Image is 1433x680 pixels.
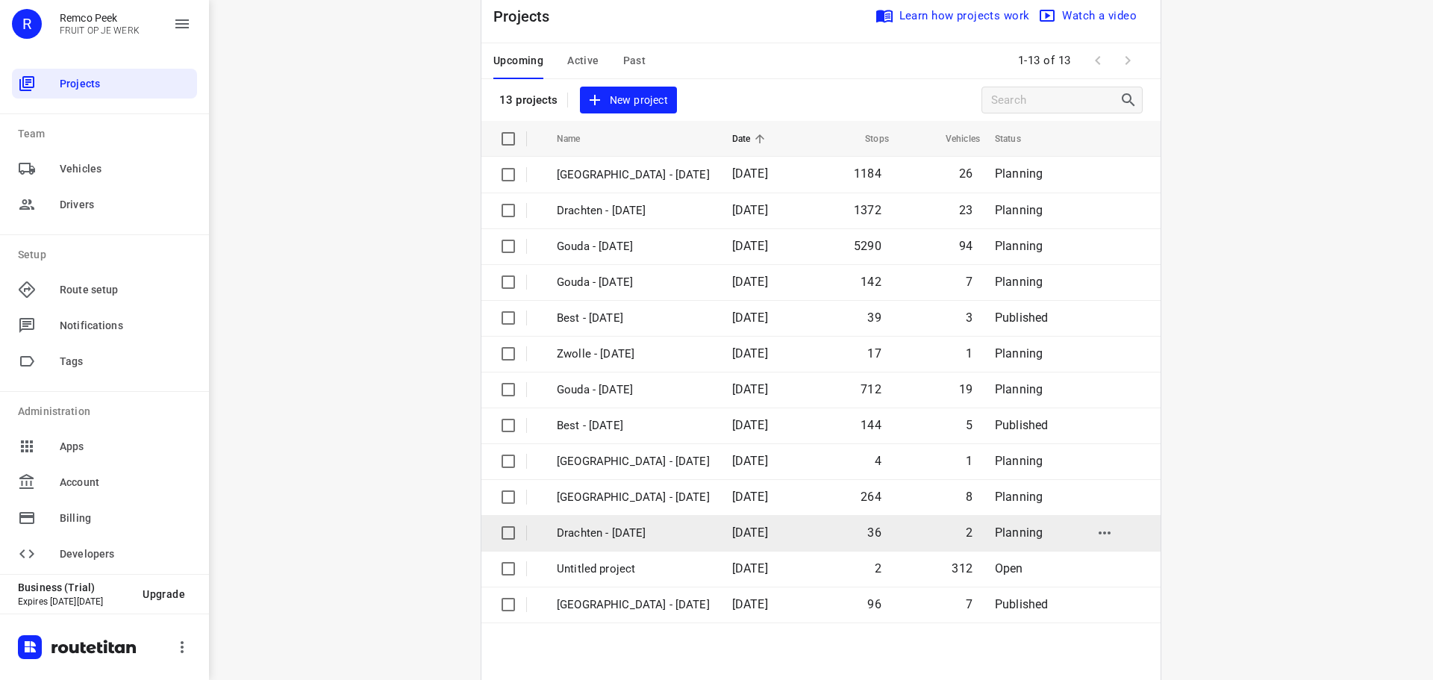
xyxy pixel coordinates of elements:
span: 23 [959,203,972,217]
span: Past [623,52,646,70]
span: 3 [966,311,972,325]
p: FRUIT OP JE WERK [60,25,140,36]
span: 4 [875,454,881,468]
span: 7 [966,597,972,611]
span: 94 [959,239,972,253]
span: 1 [966,346,972,361]
button: New project [580,87,677,114]
span: [DATE] [732,203,768,217]
span: Developers [60,546,191,562]
span: [DATE] [732,166,768,181]
span: Planning [995,382,1043,396]
p: 13 projects [499,93,558,107]
span: Apps [60,439,191,455]
span: 144 [861,418,881,432]
p: Gemeente Rotterdam - Tuesday [557,596,710,614]
span: Route setup [60,282,191,298]
span: Billing [60,511,191,526]
span: Status [995,130,1040,148]
span: 1184 [854,166,881,181]
div: Tags [12,346,197,376]
div: Projects [12,69,197,99]
span: [DATE] [732,490,768,504]
p: Gouda - [DATE] [557,381,710,399]
span: Tags [60,354,191,369]
div: Developers [12,539,197,569]
p: Team [18,126,197,142]
span: Upcoming [493,52,543,70]
div: Account [12,467,197,497]
span: 96 [867,597,881,611]
span: 39 [867,311,881,325]
div: Billing [12,503,197,533]
p: Business (Trial) [18,581,131,593]
span: New project [589,91,668,110]
span: Planning [995,525,1043,540]
div: Route setup [12,275,197,305]
span: [DATE] [732,597,768,611]
span: Planning [995,239,1043,253]
span: Notifications [60,318,191,334]
span: Published [995,597,1049,611]
span: Planning [995,203,1043,217]
span: Vehicles [926,130,980,148]
span: 36 [867,525,881,540]
p: Remco Peek [60,12,140,24]
span: Planning [995,454,1043,468]
span: 142 [861,275,881,289]
span: Planning [995,490,1043,504]
p: Best - [DATE] [557,417,710,434]
span: 2 [875,561,881,575]
p: Drachten - [DATE] [557,525,710,542]
span: [DATE] [732,382,768,396]
span: 5 [966,418,972,432]
p: Setup [18,247,197,263]
span: 2 [966,525,972,540]
p: Best - Friday [557,310,710,327]
span: Vehicles [60,161,191,177]
span: 1-13 of 13 [1012,45,1077,77]
span: 19 [959,382,972,396]
span: [DATE] [732,346,768,361]
span: 5290 [854,239,881,253]
span: 17 [867,346,881,361]
span: Planning [995,275,1043,289]
span: Open [995,561,1023,575]
span: Projects [60,76,191,92]
div: Vehicles [12,154,197,184]
p: [GEOGRAPHIC_DATA] - [DATE] [557,489,710,506]
span: 7 [966,275,972,289]
p: [GEOGRAPHIC_DATA] - [DATE] [557,166,710,184]
input: Search projects [991,89,1120,112]
span: Account [60,475,191,490]
span: [DATE] [732,418,768,432]
p: Drachten - [DATE] [557,202,710,219]
span: [DATE] [732,454,768,468]
span: Name [557,130,600,148]
p: Gouda - Friday [557,274,710,291]
div: Notifications [12,311,197,340]
p: Projects [493,5,562,28]
p: Gouda - [DATE] [557,238,710,255]
span: 312 [952,561,972,575]
span: Upgrade [143,588,185,600]
div: Apps [12,431,197,461]
span: 1372 [854,203,881,217]
span: 264 [861,490,881,504]
span: Published [995,418,1049,432]
span: [DATE] [732,525,768,540]
span: 1 [966,454,972,468]
span: Planning [995,346,1043,361]
span: Planning [995,166,1043,181]
span: 8 [966,490,972,504]
span: [DATE] [732,275,768,289]
span: Previous Page [1083,46,1113,75]
span: [DATE] [732,561,768,575]
span: [DATE] [732,239,768,253]
p: Zwolle - [DATE] [557,346,710,363]
p: Expires [DATE][DATE] [18,596,131,607]
span: Date [732,130,770,148]
span: [DATE] [732,311,768,325]
div: R [12,9,42,39]
p: Antwerpen - Thursday [557,453,710,470]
